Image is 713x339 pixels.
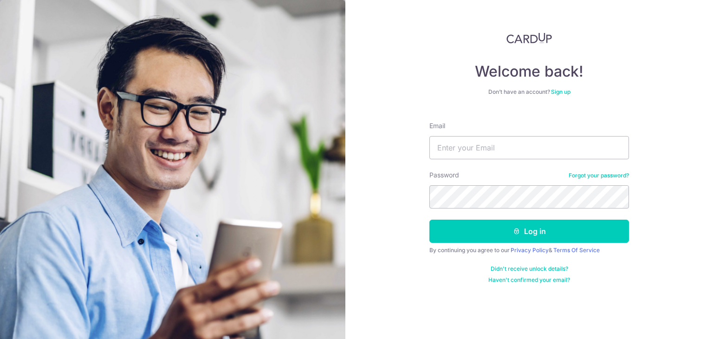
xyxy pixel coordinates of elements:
[551,88,570,95] a: Sign up
[429,62,629,81] h4: Welcome back!
[506,33,552,44] img: CardUp Logo
[569,172,629,179] a: Forgot your password?
[429,136,629,159] input: Enter your Email
[429,170,459,180] label: Password
[429,220,629,243] button: Log in
[429,121,445,130] label: Email
[553,247,600,254] a: Terms Of Service
[429,88,629,96] div: Don’t have an account?
[491,265,568,273] a: Didn't receive unlock details?
[511,247,549,254] a: Privacy Policy
[429,247,629,254] div: By continuing you agree to our &
[488,276,570,284] a: Haven't confirmed your email?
